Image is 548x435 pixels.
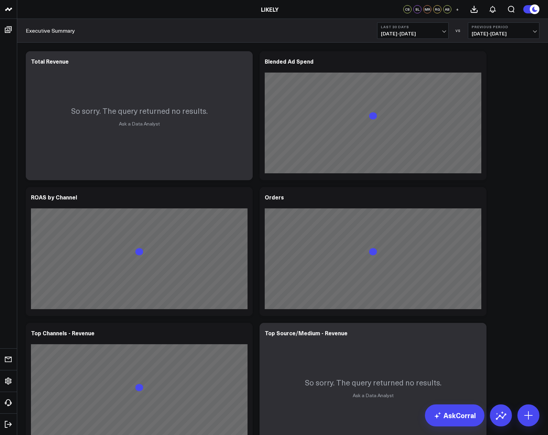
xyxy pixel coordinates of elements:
[353,392,394,399] a: Ask a Data Analyst
[305,377,441,388] p: So sorry. The query returned no results.
[119,120,160,127] a: Ask a Data Analyst
[31,57,69,65] div: Total Revenue
[413,5,421,13] div: SL
[468,22,539,39] button: Previous Period[DATE]-[DATE]
[265,329,348,337] div: Top Source/Medium - Revenue
[265,193,284,201] div: Orders
[452,29,464,33] div: VS
[26,27,75,34] a: Executive Summary
[423,5,431,13] div: MR
[31,193,77,201] div: ROAS by Channel
[472,25,536,29] b: Previous Period
[472,31,536,36] span: [DATE] - [DATE]
[425,404,484,426] a: AskCorral
[403,5,412,13] div: CS
[381,25,445,29] b: Last 30 Days
[453,5,461,13] button: +
[443,5,451,13] div: AB
[433,5,441,13] div: RG
[265,57,314,65] div: Blended Ad Spend
[456,7,459,12] span: +
[71,106,208,116] p: So sorry. The query returned no results.
[31,329,95,337] div: Top Channels - Revenue
[381,31,445,36] span: [DATE] - [DATE]
[261,6,278,13] a: LIKELY
[377,22,449,39] button: Last 30 Days[DATE]-[DATE]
